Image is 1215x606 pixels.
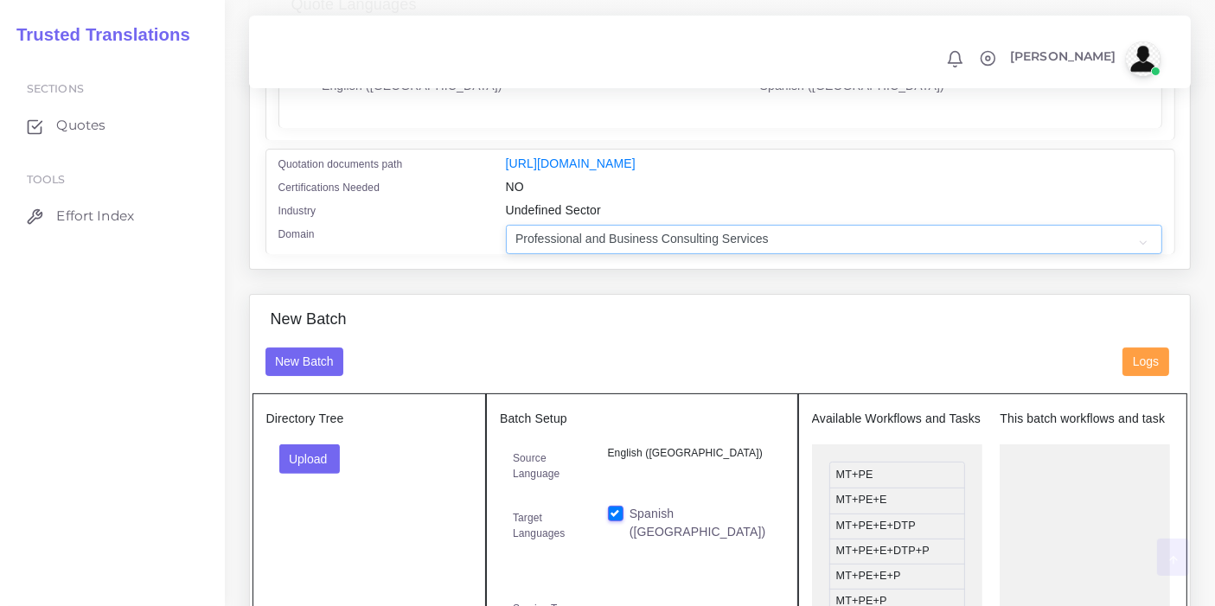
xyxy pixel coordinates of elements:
a: New Batch [265,354,344,367]
a: Trusted Translations [4,21,190,49]
span: [PERSON_NAME] [1010,50,1116,62]
button: Logs [1122,348,1168,377]
a: Effort Index [13,198,212,234]
li: MT+PE+E+P [829,564,965,590]
span: Sections [27,82,84,95]
div: Undefined Sector [493,201,1175,225]
div: NO [493,178,1175,201]
li: MT+PE [829,462,965,488]
a: [URL][DOMAIN_NAME] [506,156,636,170]
h2: Trusted Translations [4,24,190,45]
a: [PERSON_NAME]avatar [1001,41,1167,76]
li: MT+PE+E+DTP [829,514,965,539]
label: Source Language [513,450,582,482]
h5: Batch Setup [500,411,784,426]
a: Quotes [13,107,212,144]
span: Quotes [56,116,106,135]
h5: Directory Tree [266,411,473,426]
label: Certifications Needed [278,180,380,195]
label: Industry [278,203,317,219]
label: Quotation documents path [278,156,403,172]
button: New Batch [265,348,344,377]
h4: New Batch [271,310,347,329]
img: avatar [1126,41,1161,76]
h5: Available Workflows and Tasks [812,411,982,426]
h5: This batch workflows and task [1000,411,1170,426]
span: Tools [27,173,66,186]
label: Domain [278,226,315,242]
span: Logs [1133,354,1159,368]
li: MT+PE+E+DTP+P [829,539,965,565]
li: MT+PE+E [829,488,965,514]
label: Spanish ([GEOGRAPHIC_DATA]) [630,505,771,541]
label: Target Languages [513,510,582,541]
span: Effort Index [56,207,134,226]
button: Upload [279,444,341,474]
p: English ([GEOGRAPHIC_DATA]) [608,444,771,462]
